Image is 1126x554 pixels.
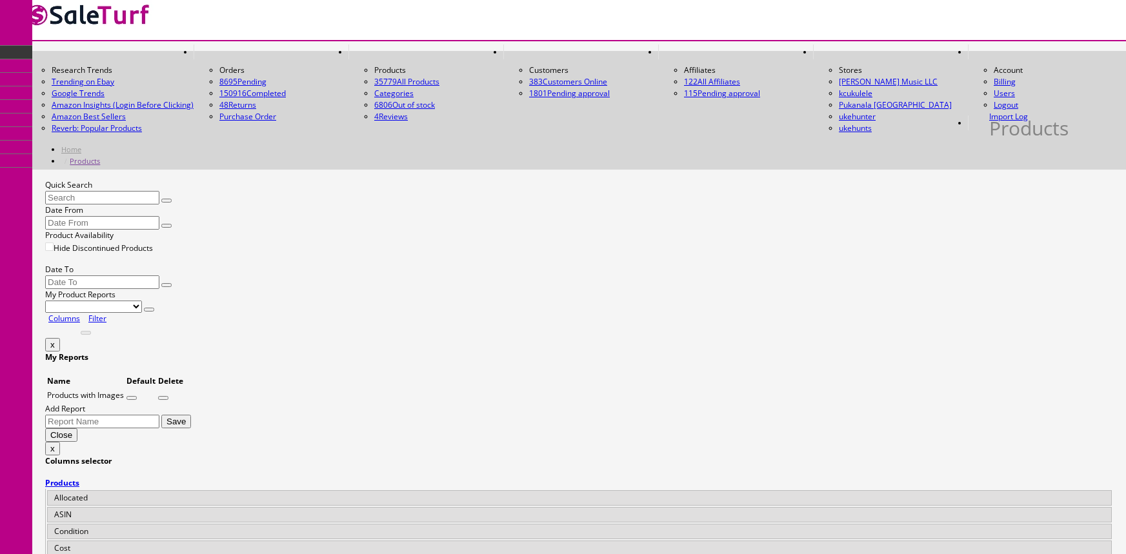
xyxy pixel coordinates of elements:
label: Date To [45,264,74,275]
a: ukehunter [839,111,876,122]
a: Import Log [989,111,1028,122]
span: 122 [684,76,698,87]
td: Name [46,375,125,388]
h4: My Reports [45,351,1113,363]
label: Quick Search [45,179,92,190]
span: 48 [219,99,228,110]
td: Delete [157,375,184,388]
a: Google Trends [52,88,194,99]
li: Affiliates [684,64,813,76]
td: Products with Images [46,389,125,402]
li: Research Trends [52,64,194,76]
div: Allocated [47,490,1112,506]
input: Search [45,191,159,204]
button: x [45,442,60,455]
a: Users [994,88,1015,99]
a: 150916Completed [219,88,286,99]
span: 383 [529,76,543,87]
a: HELP [968,115,989,130]
a: Billing [994,76,1016,87]
h4: Columns selector [45,455,1113,467]
a: kcukulele [839,88,872,99]
input: Date To [45,275,159,289]
div: ASIN [47,507,1112,522]
div: Condition [47,524,1112,539]
a: Purchase Order [219,111,276,122]
strong: Products [45,477,79,488]
a: Filter [88,313,106,324]
a: 383Customers Online [529,76,607,87]
a: ukehunts [839,123,872,134]
li: Products [374,64,503,76]
a: Pukanala [GEOGRAPHIC_DATA] [839,99,952,110]
a: Amazon Best Sellers [52,111,194,123]
a: Products [70,156,100,166]
label: Date From [45,204,83,215]
a: Trending on Ebay [52,76,194,88]
span: 6806 [374,99,392,110]
li: Customers [529,64,658,76]
label: Hide Discontinued Products [45,242,153,253]
a: [PERSON_NAME] Music LLC [839,76,938,87]
li: Stores [839,64,968,76]
li: Orders [219,64,348,76]
a: Logout [994,99,1018,110]
a: Categories [374,88,414,99]
span: 8695 [219,76,237,87]
a: 48Returns [219,99,256,110]
a: Amazon Insights (Login Before Clicking) [52,99,194,111]
a: 122All Affiliates [684,76,740,87]
span: 150916 [219,88,246,99]
a: Home [61,144,81,154]
span: 1801 [529,88,547,99]
td: Default [126,375,156,388]
input: Hide Discontinued Products [45,242,54,251]
a: Columns [48,313,80,324]
span: 4 [374,111,379,122]
h1: Products [989,123,1069,134]
a: 4Reviews [374,111,408,122]
input: Date From [45,216,159,230]
a: 115Pending approval [684,88,760,99]
a: 8695Pending [219,76,348,88]
a: 6806Out of stock [374,99,435,110]
a: 35779All Products [374,76,439,87]
label: My Product Reports [45,289,116,300]
button: Save [161,415,191,428]
span: 35779 [374,76,397,87]
span: 115 [684,88,698,99]
button: Close [45,428,77,442]
label: Product Availability [45,230,114,241]
a: Reverb: Popular Products [52,123,194,134]
li: Account [994,64,1123,76]
a: 1801Pending approval [529,88,610,99]
button: x [45,338,60,351]
input: Report Name [45,415,159,428]
label: Add Report [45,403,85,414]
